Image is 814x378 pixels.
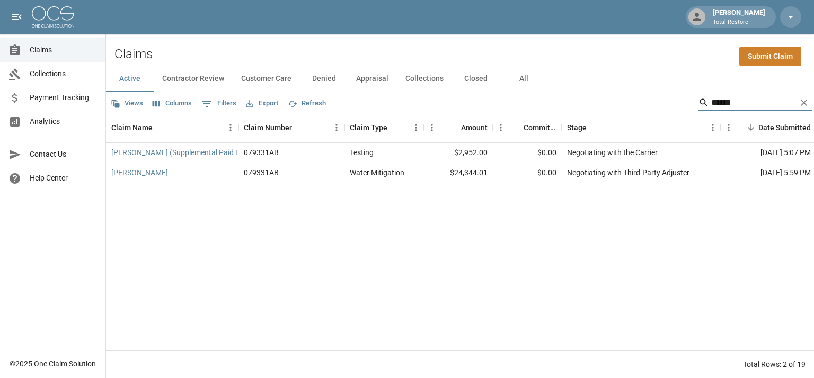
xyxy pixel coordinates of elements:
button: Refresh [285,95,329,112]
span: Collections [30,68,97,79]
div: Claim Name [111,113,153,142]
a: [PERSON_NAME] (Supplemental Paid Bill) [111,147,247,158]
div: Committed Amount [524,113,556,142]
div: Negotiating with Third-Party Adjuster [567,167,689,178]
div: Amount [461,113,488,142]
button: Sort [446,120,461,135]
button: Export [243,95,281,112]
span: Claims [30,44,97,56]
span: Payment Tracking [30,92,97,103]
div: Claim Number [238,113,344,142]
p: Total Restore [713,18,765,27]
button: Sort [744,120,758,135]
div: Total Rows: 2 of 19 [743,359,806,370]
button: Menu [408,120,424,136]
button: Closed [452,66,500,92]
button: Active [106,66,154,92]
div: Water Mitigation [350,167,404,178]
button: Sort [387,120,402,135]
span: Help Center [30,173,97,184]
div: dynamic tabs [106,66,814,92]
button: Show filters [199,95,239,112]
button: Menu [705,120,721,136]
a: [PERSON_NAME] [111,167,168,178]
button: Collections [397,66,452,92]
div: $2,952.00 [424,143,493,163]
button: Contractor Review [154,66,233,92]
div: Claim Type [344,113,424,142]
button: Menu [329,120,344,136]
div: Stage [562,113,721,142]
div: Claim Number [244,113,292,142]
div: Claim Name [106,113,238,142]
button: All [500,66,547,92]
div: $0.00 [493,163,562,183]
h2: Claims [114,47,153,62]
div: $24,344.01 [424,163,493,183]
span: Analytics [30,116,97,127]
button: Menu [424,120,440,136]
div: Stage [567,113,587,142]
div: Testing [350,147,374,158]
div: Negotiating with the Carrier [567,147,658,158]
div: 079331AB [244,147,279,158]
div: Amount [424,113,493,142]
a: Submit Claim [739,47,801,66]
button: Denied [300,66,348,92]
button: Appraisal [348,66,397,92]
div: [PERSON_NAME] [709,7,769,26]
img: ocs-logo-white-transparent.png [32,6,74,28]
button: Menu [721,120,737,136]
button: Clear [796,95,812,111]
button: Sort [587,120,601,135]
button: Select columns [150,95,194,112]
div: 079331AB [244,167,279,178]
button: Sort [153,120,167,135]
button: Sort [509,120,524,135]
div: Search [698,94,812,113]
button: Menu [223,120,238,136]
div: Committed Amount [493,113,562,142]
div: © 2025 One Claim Solution [10,358,96,369]
button: Views [108,95,146,112]
div: $0.00 [493,143,562,163]
button: Menu [493,120,509,136]
div: Claim Type [350,113,387,142]
span: Contact Us [30,149,97,160]
button: Customer Care [233,66,300,92]
button: open drawer [6,6,28,28]
div: Date Submitted [758,113,811,142]
button: Sort [292,120,307,135]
